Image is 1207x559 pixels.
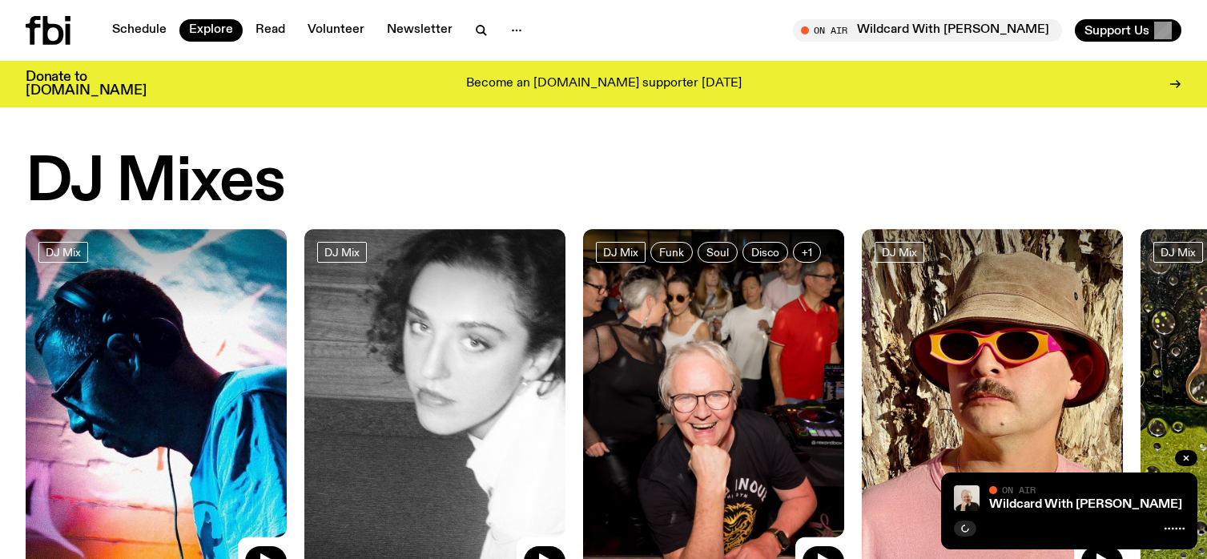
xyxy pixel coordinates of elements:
img: Stuart is smiling charmingly, wearing a black t-shirt against a stark white background. [954,485,980,511]
span: DJ Mix [882,246,917,258]
a: Disco [742,242,788,263]
span: DJ Mix [603,246,638,258]
span: Disco [751,246,779,258]
span: Support Us [1084,23,1149,38]
span: Funk [659,246,684,258]
a: DJ Mix [1153,242,1203,263]
p: Become an [DOMAIN_NAME] supporter [DATE] [466,77,742,91]
span: DJ Mix [324,246,360,258]
span: On Air [1002,485,1036,495]
span: DJ Mix [1161,246,1196,258]
a: Volunteer [298,19,374,42]
span: +1 [802,246,812,258]
a: DJ Mix [38,242,88,263]
a: Funk [650,242,693,263]
a: Soul [698,242,738,263]
button: On AirWildcard With [PERSON_NAME] [793,19,1062,42]
a: Wildcard With [PERSON_NAME] [989,498,1182,511]
button: Support Us [1075,19,1181,42]
span: DJ Mix [46,246,81,258]
a: Schedule [103,19,176,42]
a: DJ Mix [596,242,646,263]
a: Newsletter [377,19,462,42]
a: DJ Mix [875,242,924,263]
span: Soul [706,246,729,258]
button: +1 [793,242,821,263]
a: DJ Mix [317,242,367,263]
a: Read [246,19,295,42]
a: Explore [179,19,243,42]
h3: Donate to [DOMAIN_NAME] [26,70,147,98]
h2: DJ Mixes [26,152,284,213]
